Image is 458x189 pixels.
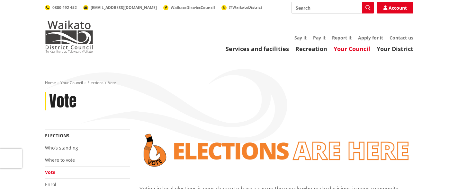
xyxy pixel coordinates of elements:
[49,92,76,111] h1: Vote
[45,181,56,187] a: Enrol
[60,80,83,85] a: Your Council
[45,145,78,151] a: Who's standing
[45,157,75,163] a: Where to vote
[313,35,326,41] a: Pay it
[295,45,327,53] a: Recreation
[229,4,262,10] span: @WaikatoDistrict
[226,45,289,53] a: Services and facilities
[292,2,374,13] input: Search input
[334,45,370,53] a: Your Council
[377,45,413,53] a: Your District
[108,80,116,85] span: Vote
[390,35,413,41] a: Contact us
[52,5,77,10] span: 0800 492 452
[358,35,383,41] a: Apply for it
[83,5,157,10] a: [EMAIL_ADDRESS][DOMAIN_NAME]
[87,80,103,85] a: Elections
[45,133,69,139] a: Elections
[377,2,413,13] a: Account
[45,169,55,175] a: Vote
[139,130,413,171] img: Vote banner transparent
[91,5,157,10] span: [EMAIL_ADDRESS][DOMAIN_NAME]
[332,35,352,41] a: Report it
[45,5,77,10] a: 0800 492 452
[45,80,413,86] nav: breadcrumb
[171,5,215,10] span: WaikatoDistrictCouncil
[221,4,262,10] a: @WaikatoDistrict
[294,35,307,41] a: Say it
[45,21,93,53] img: Waikato District Council - Te Kaunihera aa Takiwaa o Waikato
[163,5,215,10] a: WaikatoDistrictCouncil
[45,80,56,85] a: Home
